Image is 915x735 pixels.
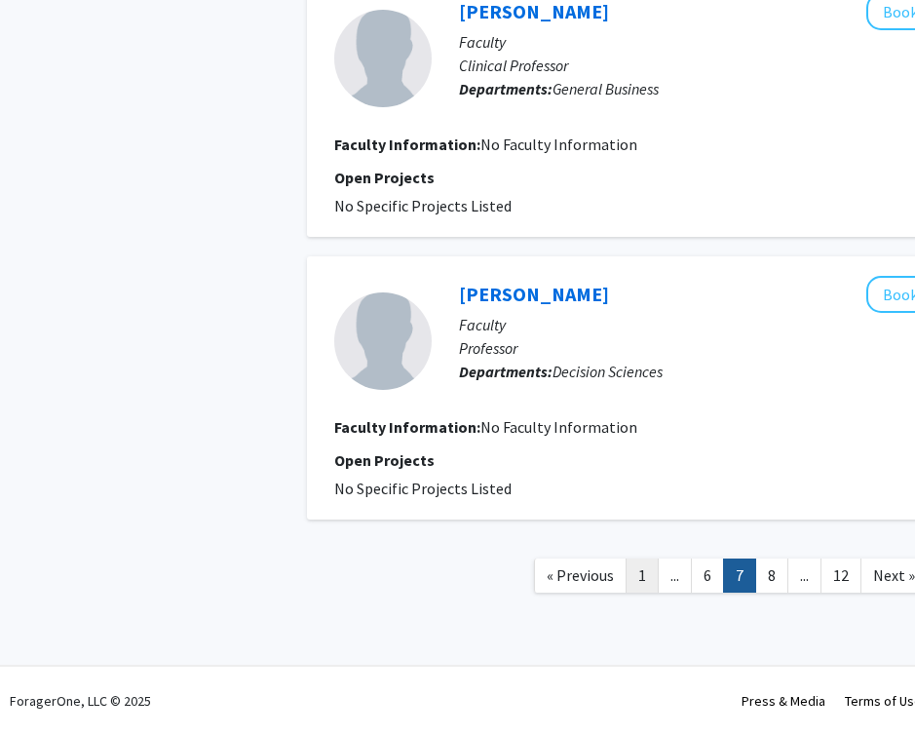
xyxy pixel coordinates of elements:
b: Faculty Information: [334,135,480,154]
a: Previous [534,559,627,593]
a: 12 [820,559,861,593]
b: Departments: [459,362,553,381]
a: Press & Media [742,692,825,710]
span: ... [800,565,809,585]
iframe: Chat [15,647,83,720]
div: ForagerOne, LLC © 2025 [10,667,151,735]
span: No Faculty Information [480,135,637,154]
span: No Specific Projects Listed [334,196,512,215]
a: 8 [755,559,788,593]
span: « Previous [547,565,614,585]
span: Decision Sciences [553,362,663,381]
a: 6 [691,559,724,593]
span: No Specific Projects Listed [334,479,512,498]
span: No Faculty Information [480,417,637,437]
b: Faculty Information: [334,417,480,437]
span: Next » [873,565,915,585]
a: 7 [723,559,756,593]
a: [PERSON_NAME] [459,282,609,306]
span: General Business [553,79,659,98]
span: ... [670,565,679,585]
a: 1 [626,559,659,593]
b: Departments: [459,79,553,98]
